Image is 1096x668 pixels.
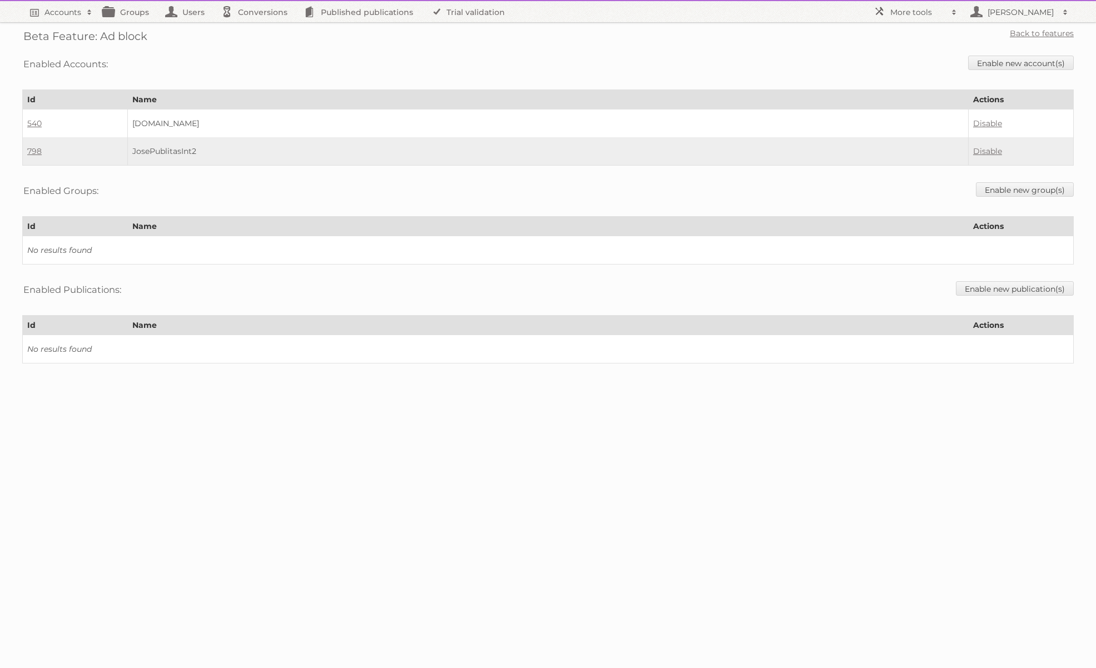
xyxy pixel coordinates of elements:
th: Actions [969,90,1074,109]
a: [PERSON_NAME] [963,1,1074,22]
a: Enable new account(s) [968,56,1074,70]
a: Users [160,1,216,22]
th: Actions [969,217,1074,236]
th: Id [23,217,128,236]
a: Enable new publication(s) [956,281,1074,296]
th: Name [128,217,969,236]
i: No results found [27,245,92,255]
h2: More tools [890,7,946,18]
th: Name [128,316,969,335]
a: 798 [27,146,42,156]
td: JosePublitasInt2 [128,137,969,166]
a: Published publications [299,1,424,22]
h2: [PERSON_NAME] [985,7,1057,18]
th: Id [23,90,128,109]
a: Accounts [22,1,98,22]
a: 540 [27,118,42,128]
th: Id [23,316,128,335]
a: Back to features [1010,28,1074,38]
a: Conversions [216,1,299,22]
a: Disable [973,146,1002,156]
th: Name [128,90,969,109]
h3: Enabled Publications: [23,281,121,298]
h2: Accounts [44,7,81,18]
td: [DOMAIN_NAME] [128,109,969,138]
th: Actions [969,316,1074,335]
h3: Enabled Accounts: [23,56,108,72]
i: No results found [27,344,92,354]
a: More tools [868,1,963,22]
a: Enable new group(s) [976,182,1074,197]
a: Trial validation [424,1,516,22]
h3: Enabled Groups: [23,182,98,199]
a: Disable [973,118,1002,128]
a: Groups [98,1,160,22]
h2: Beta Feature: Ad block [23,28,147,44]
